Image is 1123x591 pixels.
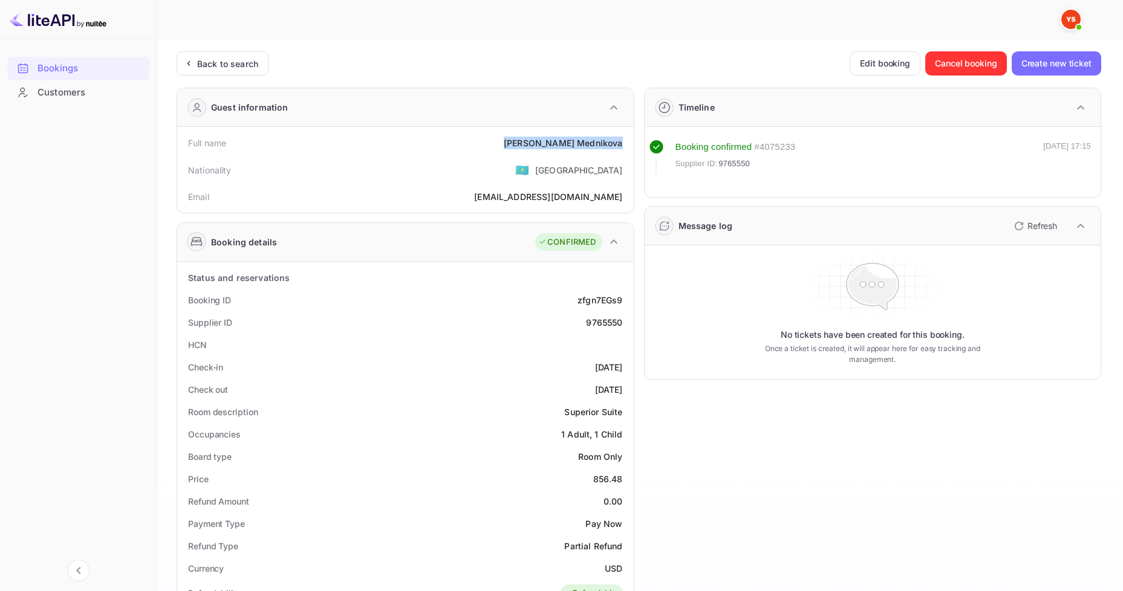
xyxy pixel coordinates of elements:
[1027,219,1057,232] p: Refresh
[474,190,622,203] div: [EMAIL_ADDRESS][DOMAIN_NAME]
[188,562,224,575] div: Currency
[1061,10,1081,29] img: Yandex Support
[1012,51,1101,76] button: Create new ticket
[188,271,290,284] div: Status and reservations
[564,540,622,552] div: Partial Refund
[605,562,622,575] div: USD
[197,57,258,70] div: Back to search
[925,51,1007,76] button: Cancel booking
[1007,216,1062,236] button: Refresh
[595,361,623,373] div: [DATE]
[188,316,232,329] div: Supplier ID
[188,517,245,530] div: Payment Type
[504,137,622,149] div: [PERSON_NAME] Mednikova
[188,450,232,463] div: Board type
[188,405,258,418] div: Room description
[37,62,143,76] div: Bookings
[781,329,965,341] p: No tickets have been created for this booking.
[564,405,622,418] div: Superior Suite
[586,316,622,329] div: 9765550
[188,190,209,203] div: Email
[675,140,752,154] div: Booking confirmed
[7,81,149,105] div: Customers
[188,495,249,508] div: Refund Amount
[188,428,241,441] div: Occupancies
[211,101,288,114] div: Guest information
[679,219,733,232] div: Message log
[850,51,920,76] button: Edit booking
[188,164,232,176] div: Nationality
[595,383,623,396] div: [DATE]
[515,159,529,181] span: United States
[538,236,596,248] div: CONFIRMED
[593,473,623,485] div: 856.48
[754,140,795,154] div: # 4075233
[188,137,226,149] div: Full name
[7,57,149,79] a: Bookings
[585,517,622,530] div: Pay Now
[750,343,995,365] p: Once a ticket is created, it will appear here for easy tracking and management.
[604,495,623,508] div: 0.00
[211,236,277,248] div: Booking details
[68,560,90,581] button: Collapse navigation
[10,10,106,29] img: LiteAPI logo
[7,81,149,103] a: Customers
[37,86,143,100] div: Customers
[561,428,622,441] div: 1 Adult, 1 Child
[188,383,228,396] div: Check out
[188,338,207,351] div: HCN
[675,158,718,170] span: Supplier ID:
[679,101,715,114] div: Timeline
[188,540,238,552] div: Refund Type
[718,158,750,170] span: 9765550
[578,450,622,463] div: Room Only
[188,473,209,485] div: Price
[1043,140,1091,175] div: [DATE] 17:15
[578,294,622,306] div: zfgn7EGs9
[535,164,623,176] div: [GEOGRAPHIC_DATA]
[7,57,149,80] div: Bookings
[188,294,231,306] div: Booking ID
[188,361,223,373] div: Check-in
